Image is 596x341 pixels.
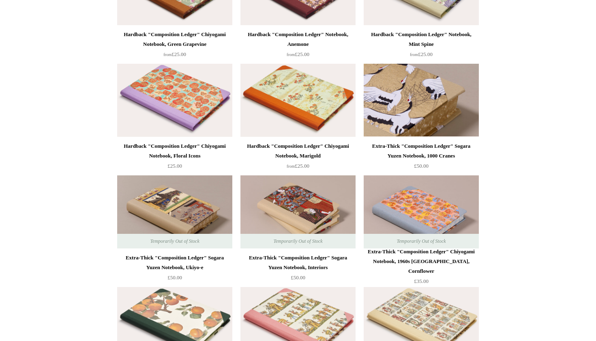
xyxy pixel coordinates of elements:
[414,278,429,284] span: £35.00
[364,141,479,175] a: Extra-Thick "Composition Ledger" Sogara Yuzen Notebook, 1000 Cranes £50.00
[240,64,356,137] img: Hardback "Composition Ledger" Chiyogami Notebook, Marigold
[287,164,295,168] span: from
[364,247,479,286] a: Extra-Thick "Composition Ledger" Chiyogami Notebook, 1960s [GEOGRAPHIC_DATA], Cornflower £35.00
[388,234,454,248] span: Temporarily Out of Stock
[142,234,207,248] span: Temporarily Out of Stock
[240,64,356,137] a: Hardback "Composition Ledger" Chiyogami Notebook, Marigold Hardback "Composition Ledger" Chiyogam...
[366,141,477,161] div: Extra-Thick "Composition Ledger" Sogara Yuzen Notebook, 1000 Cranes
[167,274,182,281] span: £50.00
[163,51,186,57] span: £25.00
[240,30,356,63] a: Hardback "Composition Ledger" Notebook, Anemone from£25.00
[240,141,356,175] a: Hardback "Composition Ledger" Chiyogami Notebook, Marigold from£25.00
[287,163,309,169] span: £25.00
[240,175,356,248] img: Extra-Thick "Composition Ledger" Sogara Yuzen Notebook, Interiors
[240,175,356,248] a: Extra-Thick "Composition Ledger" Sogara Yuzen Notebook, Interiors Extra-Thick "Composition Ledger...
[117,64,232,137] img: Hardback "Composition Ledger" Chiyogami Notebook, Floral Icons
[167,163,182,169] span: £25.00
[366,247,477,276] div: Extra-Thick "Composition Ledger" Chiyogami Notebook, 1960s [GEOGRAPHIC_DATA], Cornflower
[364,30,479,63] a: Hardback "Composition Ledger" Notebook, Mint Spine from£25.00
[291,274,305,281] span: £50.00
[414,163,429,169] span: £50.00
[287,51,309,57] span: £25.00
[242,141,354,161] div: Hardback "Composition Ledger" Chiyogami Notebook, Marigold
[117,64,232,137] a: Hardback "Composition Ledger" Chiyogami Notebook, Floral Icons Hardback "Composition Ledger" Chiy...
[242,253,354,272] div: Extra-Thick "Composition Ledger" Sogara Yuzen Notebook, Interiors
[364,175,479,248] a: Extra-Thick "Composition Ledger" Chiyogami Notebook, 1960s Japan, Cornflower Extra-Thick "Composi...
[117,253,232,286] a: Extra-Thick "Composition Ledger" Sogara Yuzen Notebook, Ukiyo-e £50.00
[265,234,330,248] span: Temporarily Out of Stock
[287,52,295,57] span: from
[163,52,172,57] span: from
[366,30,477,49] div: Hardback "Composition Ledger" Notebook, Mint Spine
[364,64,479,137] img: Extra-Thick "Composition Ledger" Sogara Yuzen Notebook, 1000 Cranes
[410,51,433,57] span: £25.00
[119,253,230,272] div: Extra-Thick "Composition Ledger" Sogara Yuzen Notebook, Ukiyo-e
[119,141,230,161] div: Hardback "Composition Ledger" Chiyogami Notebook, Floral Icons
[364,64,479,137] a: Extra-Thick "Composition Ledger" Sogara Yuzen Notebook, 1000 Cranes Extra-Thick "Composition Ledg...
[119,30,230,49] div: Hardback "Composition Ledger" Chiyogami Notebook, Green Grapevine
[364,175,479,248] img: Extra-Thick "Composition Ledger" Chiyogami Notebook, 1960s Japan, Cornflower
[117,175,232,248] a: Extra-Thick "Composition Ledger" Sogara Yuzen Notebook, Ukiyo-e Extra-Thick "Composition Ledger" ...
[240,253,356,286] a: Extra-Thick "Composition Ledger" Sogara Yuzen Notebook, Interiors £50.00
[242,30,354,49] div: Hardback "Composition Ledger" Notebook, Anemone
[410,52,418,57] span: from
[117,175,232,248] img: Extra-Thick "Composition Ledger" Sogara Yuzen Notebook, Ukiyo-e
[117,141,232,175] a: Hardback "Composition Ledger" Chiyogami Notebook, Floral Icons £25.00
[117,30,232,63] a: Hardback "Composition Ledger" Chiyogami Notebook, Green Grapevine from£25.00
